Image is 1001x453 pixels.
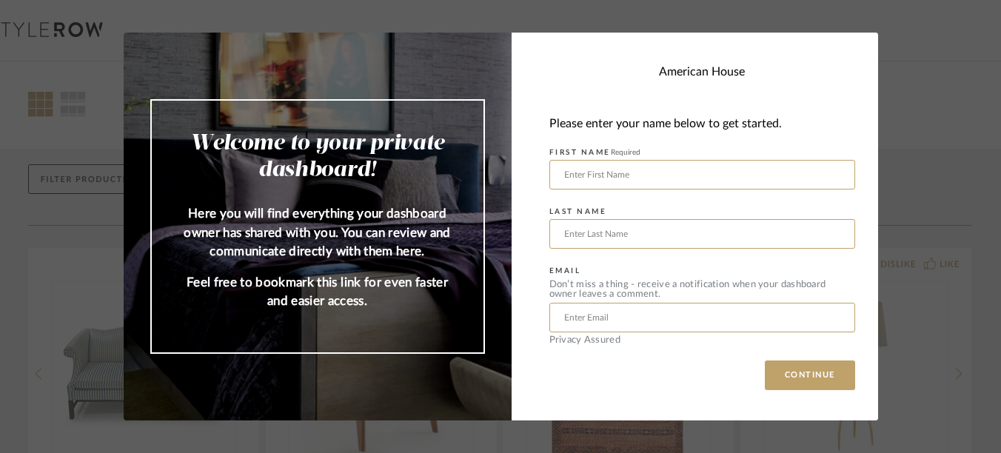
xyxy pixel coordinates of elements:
label: LAST NAME [549,207,607,216]
div: Don’t miss a thing - receive a notification when your dashboard owner leaves a comment. [549,280,855,299]
div: Privacy Assured [549,335,855,345]
p: Feel free to bookmark this link for even faster and easier access. [181,273,454,311]
button: CONTINUE [765,360,855,390]
h2: Welcome to your private dashboard! [181,130,454,184]
input: Enter Last Name [549,219,855,249]
input: Enter First Name [549,160,855,189]
p: Here you will find everything your dashboard owner has shared with you. You can review and commun... [181,204,454,261]
input: Enter Email [549,303,855,332]
div: American House [659,63,745,81]
div: Please enter your name below to get started. [549,114,855,134]
label: EMAIL [549,266,581,275]
span: Required [611,149,640,156]
label: FIRST NAME [549,148,640,157]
